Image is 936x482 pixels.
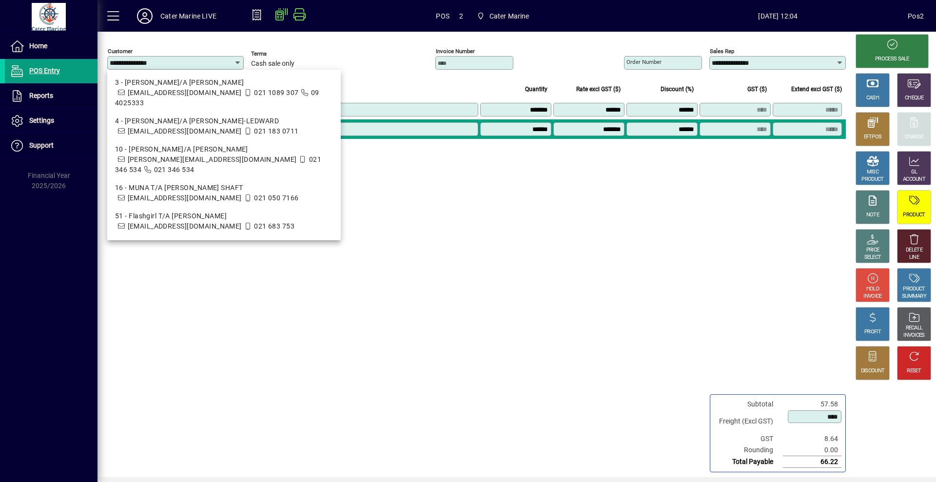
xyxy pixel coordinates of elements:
button: Profile [129,7,160,25]
div: ACCOUNT [903,176,925,183]
div: CASH [866,95,879,102]
div: PRODUCT [903,212,925,219]
span: Rate excl GST ($) [576,84,621,95]
div: DISCOUNT [861,367,884,375]
span: Discount (%) [661,84,694,95]
div: MISC [867,169,878,176]
td: 8.64 [783,433,841,444]
div: PRICE [866,247,879,254]
span: GST ($) [747,84,767,95]
a: Support [5,134,97,158]
mat-label: Sales rep [710,48,734,55]
div: DELETE [906,247,922,254]
div: 10 - [PERSON_NAME]/A [PERSON_NAME] [115,144,333,154]
a: Settings [5,109,97,133]
div: 3 - [PERSON_NAME]/A [PERSON_NAME] [115,77,333,88]
div: HOLD [866,286,879,293]
span: 021 683 753 [254,222,294,230]
span: 021 346 534 [154,166,195,174]
div: 16 - MUNA T/A [PERSON_NAME] SHAFT [115,183,333,193]
div: PROFIT [864,328,881,336]
mat-option: 3 - SARRIE T/A ANTJE MULLER [107,74,341,112]
a: Home [5,34,97,58]
mat-option: 10 - ILANDA T/A Mike Pratt [107,140,341,179]
span: [PERSON_NAME][EMAIL_ADDRESS][DOMAIN_NAME] [128,155,297,163]
td: 0.00 [783,444,841,456]
div: PROCESS SALE [875,56,909,63]
div: GL [911,169,917,176]
td: 66.22 [783,456,841,468]
span: Cater Marine [489,8,529,24]
span: Home [29,42,47,50]
span: [EMAIL_ADDRESS][DOMAIN_NAME] [128,194,242,202]
div: SELECT [864,254,881,261]
span: [EMAIL_ADDRESS][DOMAIN_NAME] [128,89,242,96]
span: [EMAIL_ADDRESS][DOMAIN_NAME] [128,222,242,230]
mat-option: 4 - Amadis T/A LILY KOZMIAN-LEDWARD [107,112,341,140]
td: GST [714,433,783,444]
span: Settings [29,116,54,124]
div: 55 - [PERSON_NAME] T/A ex WILD SWEET [115,239,333,250]
div: SUMMARY [902,293,926,300]
div: RESET [907,367,921,375]
span: 021 050 7166 [254,194,298,202]
a: Reports [5,84,97,108]
span: Cater Marine [473,7,533,25]
td: Freight (Excl GST) [714,410,783,433]
div: PRODUCT [903,286,925,293]
td: Subtotal [714,399,783,410]
span: 021 183 0711 [254,127,298,135]
td: Rounding [714,444,783,456]
td: Total Payable [714,456,783,468]
span: Extend excl GST ($) [791,84,842,95]
span: [DATE] 12:04 [648,8,908,24]
span: 021 1089 307 [254,89,298,96]
div: CHARGE [905,134,924,141]
div: EFTPOS [864,134,882,141]
span: POS Entry [29,67,60,75]
mat-option: 55 - PETER LENNOX T/A ex WILD SWEET [107,235,341,264]
div: INVOICES [903,332,924,339]
div: RECALL [906,325,923,332]
div: 4 - [PERSON_NAME]/A [PERSON_NAME]-LEDWARD [115,116,333,126]
span: Support [29,141,54,149]
div: 51 - Flashgirl T/A [PERSON_NAME] [115,211,333,221]
mat-option: 16 - MUNA T/A MALCOM SHAFT [107,179,341,207]
span: 2 [459,8,463,24]
mat-label: Customer [108,48,133,55]
div: NOTE [866,212,879,219]
div: Pos2 [908,8,924,24]
div: CHEQUE [905,95,923,102]
mat-option: 51 - Flashgirl T/A Warwick Tompkins [107,207,341,235]
mat-label: Invoice number [436,48,475,55]
div: PRODUCT [861,176,883,183]
span: Quantity [525,84,547,95]
span: Cash sale only [251,60,294,68]
div: Cater Marine LIVE [160,8,216,24]
mat-label: Order number [626,58,662,65]
span: Reports [29,92,53,99]
span: POS [436,8,449,24]
td: 57.58 [783,399,841,410]
div: LINE [909,254,919,261]
div: INVOICE [863,293,881,300]
span: Terms [251,51,310,57]
span: [EMAIL_ADDRESS][DOMAIN_NAME] [128,127,242,135]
